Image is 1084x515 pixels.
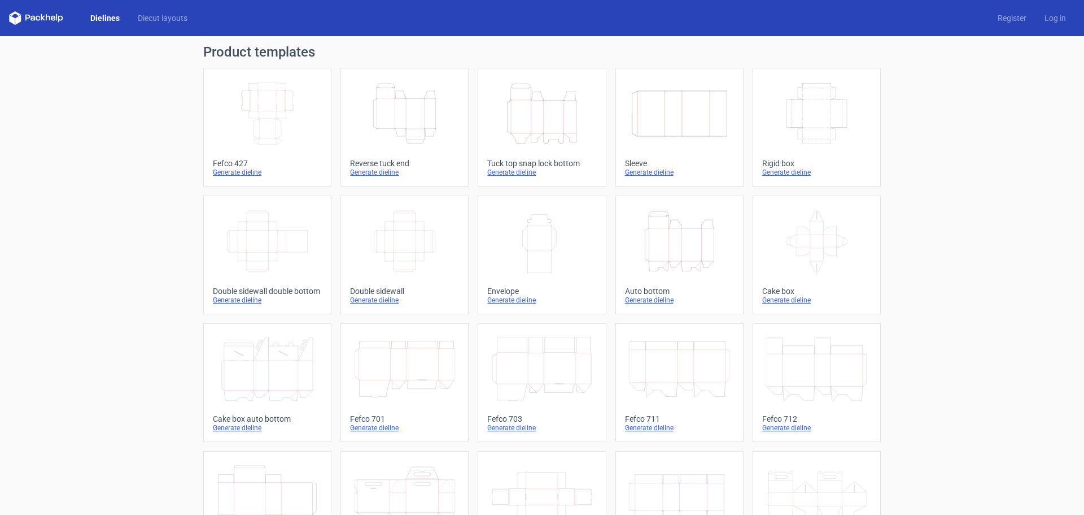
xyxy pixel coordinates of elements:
[753,323,881,442] a: Fefco 712Generate dieline
[625,423,734,432] div: Generate dieline
[487,168,596,177] div: Generate dieline
[753,196,881,314] a: Cake boxGenerate dieline
[1035,12,1075,24] a: Log in
[350,159,459,168] div: Reverse tuck end
[625,414,734,423] div: Fefco 711
[487,414,596,423] div: Fefco 703
[350,414,459,423] div: Fefco 701
[625,168,734,177] div: Generate dieline
[203,68,331,187] a: Fefco 427Generate dieline
[81,12,129,24] a: Dielines
[762,414,871,423] div: Fefco 712
[213,414,322,423] div: Cake box auto bottom
[487,423,596,432] div: Generate dieline
[625,296,734,305] div: Generate dieline
[762,159,871,168] div: Rigid box
[478,323,606,442] a: Fefco 703Generate dieline
[350,168,459,177] div: Generate dieline
[615,196,744,314] a: Auto bottomGenerate dieline
[478,68,606,187] a: Tuck top snap lock bottomGenerate dieline
[762,423,871,432] div: Generate dieline
[625,287,734,296] div: Auto bottom
[340,68,469,187] a: Reverse tuck endGenerate dieline
[350,423,459,432] div: Generate dieline
[213,159,322,168] div: Fefco 427
[487,296,596,305] div: Generate dieline
[350,296,459,305] div: Generate dieline
[989,12,1035,24] a: Register
[487,287,596,296] div: Envelope
[203,45,881,59] h1: Product templates
[762,287,871,296] div: Cake box
[762,168,871,177] div: Generate dieline
[350,287,459,296] div: Double sidewall
[615,68,744,187] a: SleeveGenerate dieline
[213,296,322,305] div: Generate dieline
[213,287,322,296] div: Double sidewall double bottom
[213,168,322,177] div: Generate dieline
[203,196,331,314] a: Double sidewall double bottomGenerate dieline
[203,323,331,442] a: Cake box auto bottomGenerate dieline
[615,323,744,442] a: Fefco 711Generate dieline
[625,159,734,168] div: Sleeve
[762,296,871,305] div: Generate dieline
[753,68,881,187] a: Rigid boxGenerate dieline
[340,323,469,442] a: Fefco 701Generate dieline
[487,159,596,168] div: Tuck top snap lock bottom
[129,12,196,24] a: Diecut layouts
[340,196,469,314] a: Double sidewallGenerate dieline
[478,196,606,314] a: EnvelopeGenerate dieline
[213,423,322,432] div: Generate dieline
